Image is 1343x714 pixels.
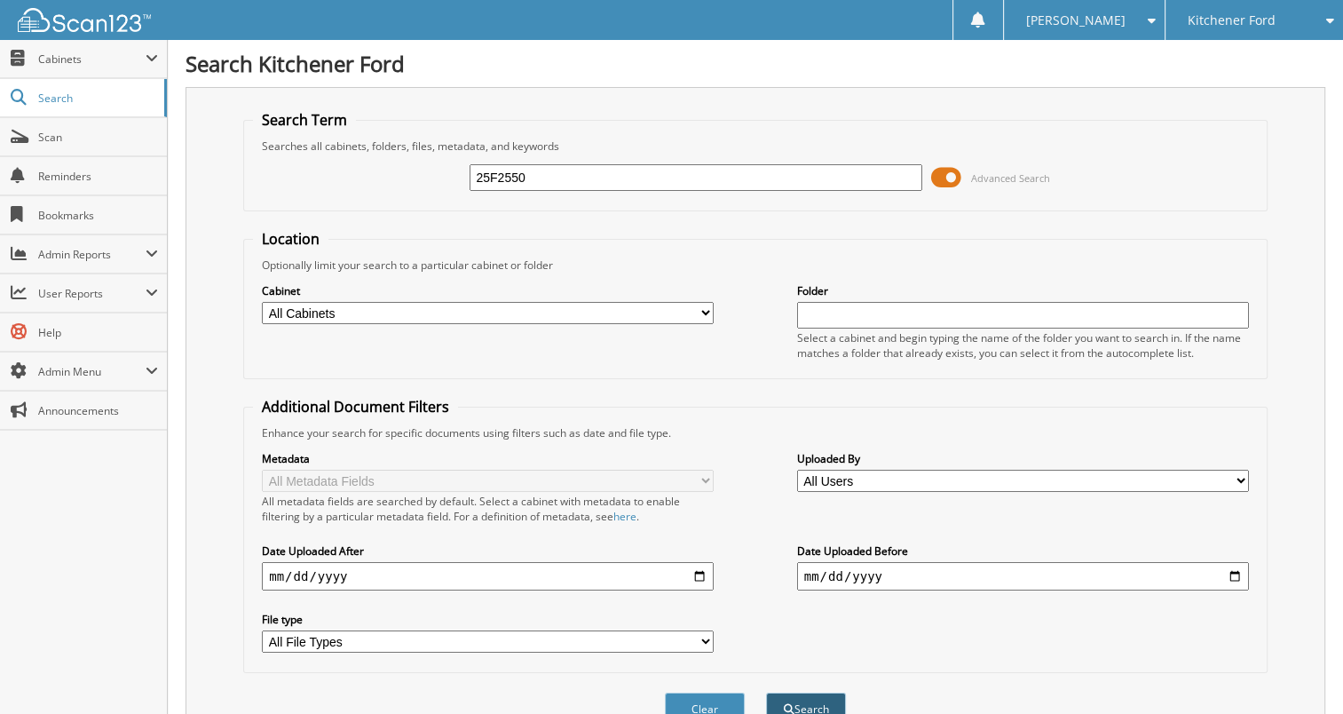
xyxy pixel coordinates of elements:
[797,330,1249,361] div: Select a cabinet and begin typing the name of the folder you want to search in. If the name match...
[18,8,151,32] img: scan123-logo-white.svg
[38,130,158,145] span: Scan
[797,543,1249,559] label: Date Uploaded Before
[262,451,714,466] label: Metadata
[38,169,158,184] span: Reminders
[253,229,328,249] legend: Location
[38,286,146,301] span: User Reports
[38,325,158,340] span: Help
[253,258,1258,273] div: Optionally limit your search to a particular cabinet or folder
[186,49,1325,78] h1: Search Kitchener Ford
[253,397,458,416] legend: Additional Document Filters
[262,612,714,627] label: File type
[38,208,158,223] span: Bookmarks
[1254,629,1343,714] iframe: Chat Widget
[253,110,356,130] legend: Search Term
[797,451,1249,466] label: Uploaded By
[797,562,1249,591] input: end
[253,139,1258,154] div: Searches all cabinets, folders, files, metadata, and keywords
[1188,15,1276,26] span: Kitchener Ford
[253,425,1258,440] div: Enhance your search for specific documents using filters such as date and file type.
[262,543,714,559] label: Date Uploaded After
[1026,15,1126,26] span: [PERSON_NAME]
[262,562,714,591] input: start
[38,364,146,379] span: Admin Menu
[613,509,636,524] a: here
[262,283,714,298] label: Cabinet
[262,494,714,524] div: All metadata fields are searched by default. Select a cabinet with metadata to enable filtering b...
[971,171,1050,185] span: Advanced Search
[38,247,146,262] span: Admin Reports
[797,283,1249,298] label: Folder
[38,403,158,418] span: Announcements
[38,52,146,67] span: Cabinets
[38,91,155,106] span: Search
